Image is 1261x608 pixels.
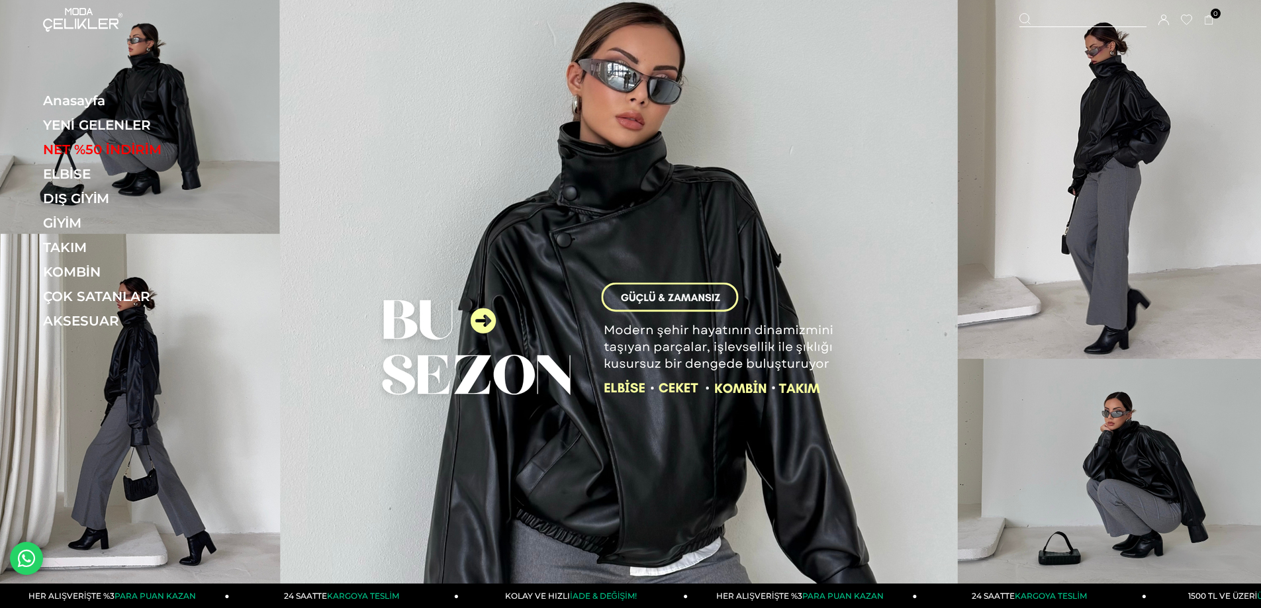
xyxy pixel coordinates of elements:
[802,591,884,601] span: PARA PUAN KAZAN
[43,117,225,133] a: YENİ GELENLER
[917,584,1146,608] a: 24 SAATTEKARGOYA TESLİM
[43,288,225,304] a: ÇOK SATANLAR
[43,215,225,231] a: GİYİM
[43,166,225,182] a: ELBİSE
[43,313,225,329] a: AKSESUAR
[43,93,225,109] a: Anasayfa
[1015,591,1086,601] span: KARGOYA TESLİM
[570,591,636,601] span: İADE & DEĞİŞİM!
[43,8,122,32] img: logo
[43,264,225,280] a: KOMBİN
[43,239,225,255] a: TAKIM
[43,191,225,206] a: DIŞ GİYİM
[115,591,196,601] span: PARA PUAN KAZAN
[327,591,398,601] span: KARGOYA TESLİM
[1204,15,1214,25] a: 0
[1211,9,1221,19] span: 0
[688,584,917,608] a: HER ALIŞVERİŞTE %3PARA PUAN KAZAN
[43,142,225,157] a: NET %50 İNDİRİM
[230,584,459,608] a: 24 SAATTEKARGOYA TESLİM
[459,584,688,608] a: KOLAY VE HIZLIİADE & DEĞİŞİM!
